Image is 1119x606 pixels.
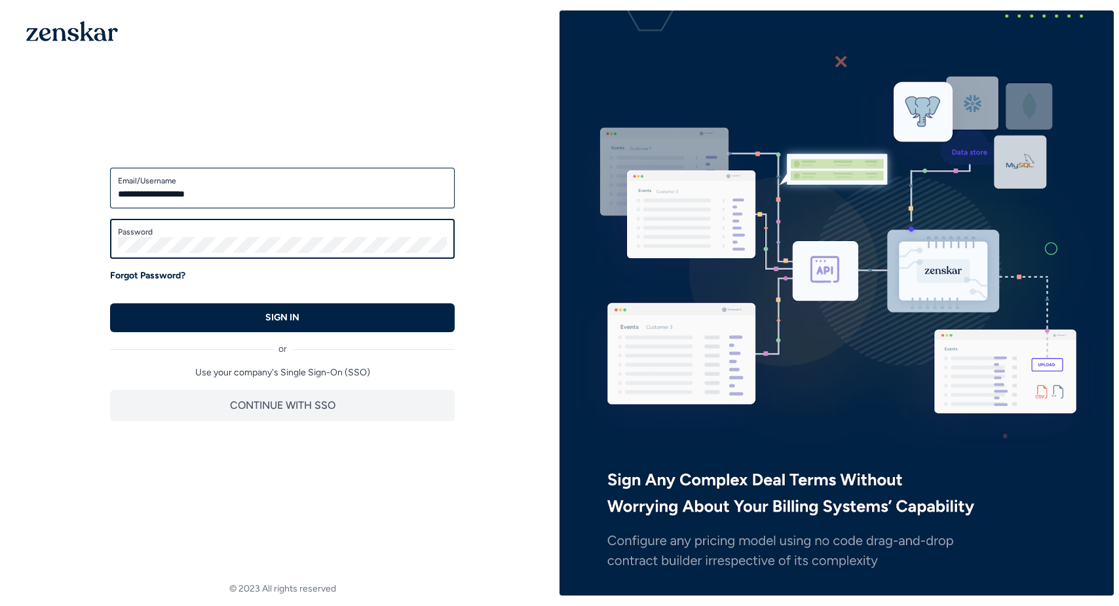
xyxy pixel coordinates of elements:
[118,176,447,186] label: Email/Username
[110,269,185,282] a: Forgot Password?
[110,332,455,356] div: or
[26,21,118,41] img: 1OGAJ2xQqyY4LXKgY66KYq0eOWRCkrZdAb3gUhuVAqdWPZE9SRJmCz+oDMSn4zDLXe31Ii730ItAGKgCKgCCgCikA4Av8PJUP...
[110,303,455,332] button: SIGN IN
[5,582,559,596] footer: © 2023 All rights reserved
[110,366,455,379] p: Use your company's Single Sign-On (SSO)
[265,311,299,324] p: SIGN IN
[110,390,455,421] button: CONTINUE WITH SSO
[118,227,447,237] label: Password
